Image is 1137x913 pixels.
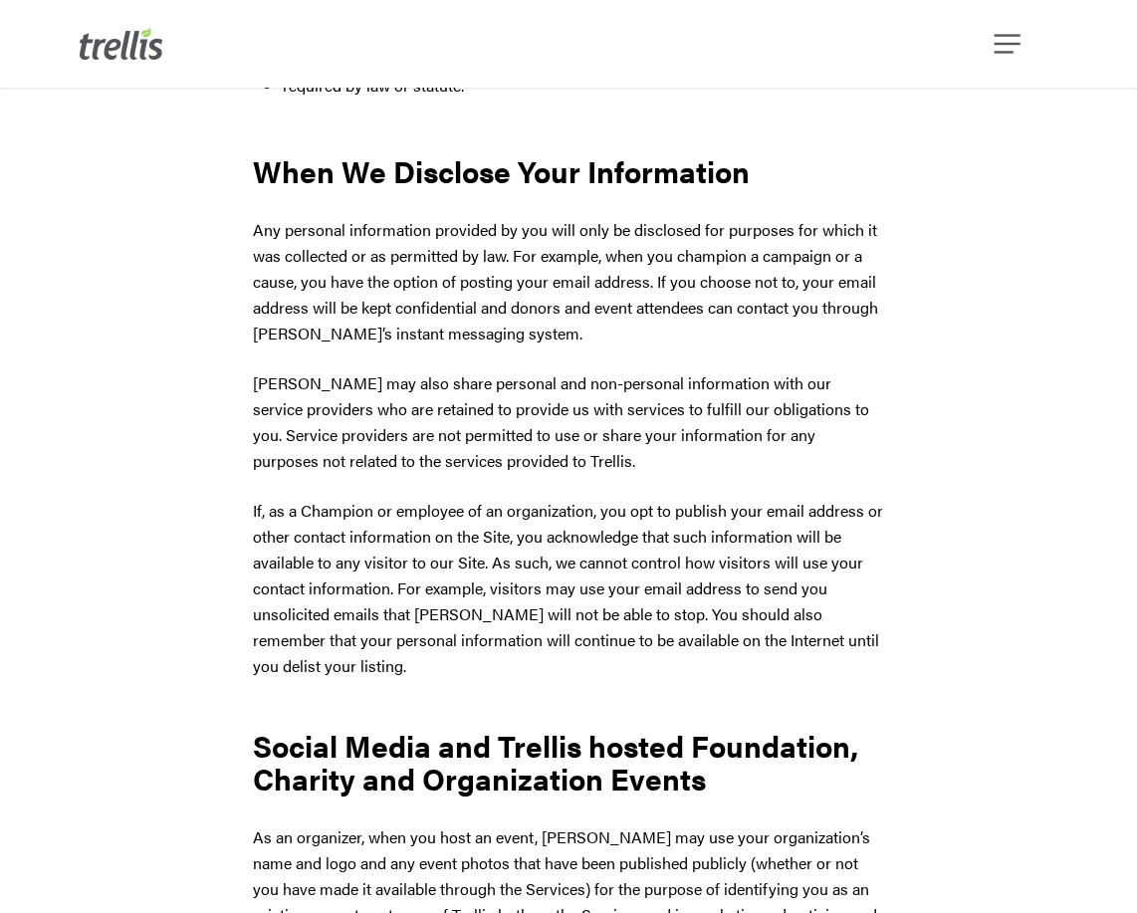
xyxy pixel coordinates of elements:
[80,28,163,60] img: Trellis
[253,498,885,679] p: If, as a Champion or employee of an organization, you opt to publish your email address or other ...
[253,149,750,192] strong: When We Disclose Your Information
[253,217,885,370] p: Any personal information provided by you will only be disclosed for purposes for which it was col...
[283,73,885,105] li: required by law or statute.
[999,34,1021,54] a: Navigation Menu
[253,370,885,498] p: [PERSON_NAME] may also share personal and non-personal information with our service providers who...
[253,724,858,799] strong: Social Media and Trellis hosted Foundation, Charity and Organization Events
